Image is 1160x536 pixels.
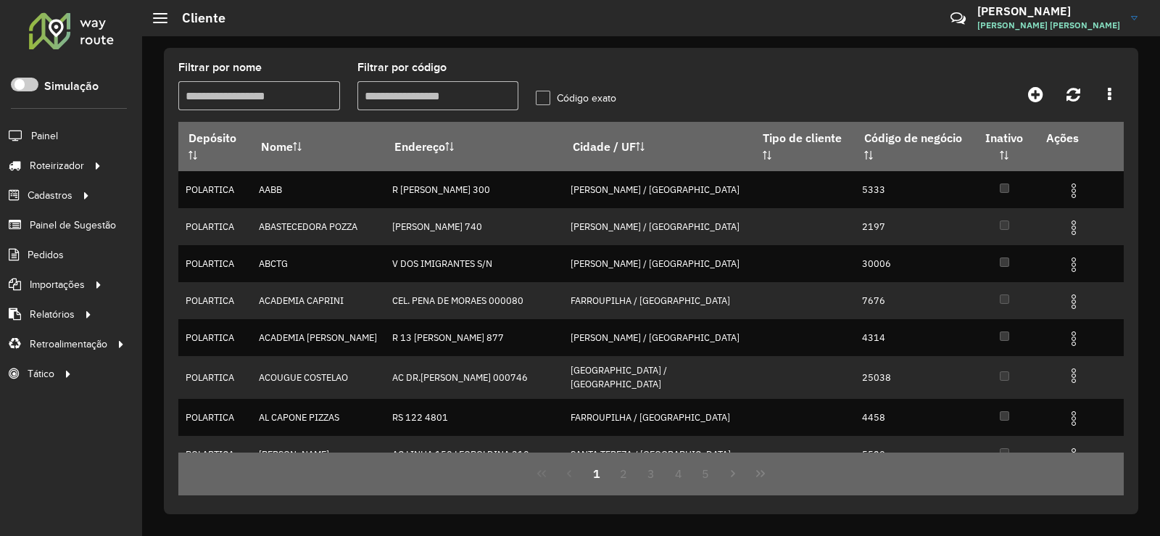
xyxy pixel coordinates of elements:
[719,460,747,487] button: Next Page
[30,337,107,352] span: Retroalimentação
[251,319,384,356] td: ACADEMIA [PERSON_NAME]
[28,188,72,203] span: Cadastros
[854,399,972,436] td: 4458
[251,399,384,436] td: AL CAPONE PIZZAS
[753,123,855,171] th: Tipo de cliente
[31,128,58,144] span: Painel
[384,356,563,399] td: AC DR.[PERSON_NAME] 000746
[563,123,753,171] th: Cidade / UF
[692,460,720,487] button: 5
[178,436,251,473] td: POLARTICA
[854,245,972,282] td: 30006
[610,460,637,487] button: 2
[384,245,563,282] td: V DOS IMIGRANTES S/N
[977,19,1120,32] span: [PERSON_NAME] [PERSON_NAME]
[563,171,753,208] td: [PERSON_NAME] / [GEOGRAPHIC_DATA]
[563,245,753,282] td: [PERSON_NAME] / [GEOGRAPHIC_DATA]
[178,356,251,399] td: POLARTICA
[30,158,84,173] span: Roteirizador
[384,282,563,319] td: CEL. PENA DE MORAES 000080
[384,399,563,436] td: RS 122 4801
[178,245,251,282] td: POLARTICA
[251,282,384,319] td: ACADEMIA CAPRINI
[384,436,563,473] td: AC LINHA 150 LEOPOLDINA 310
[854,436,972,473] td: 5529
[854,208,972,245] td: 2197
[665,460,692,487] button: 4
[30,218,116,233] span: Painel de Sugestão
[854,123,972,171] th: Código de negócio
[178,123,251,171] th: Depósito
[251,245,384,282] td: ABCTG
[178,171,251,208] td: POLARTICA
[854,356,972,399] td: 25038
[536,91,616,106] label: Código exato
[178,319,251,356] td: POLARTICA
[178,282,251,319] td: POLARTICA
[854,319,972,356] td: 4314
[747,460,774,487] button: Last Page
[563,282,753,319] td: FARROUPILHA / [GEOGRAPHIC_DATA]
[167,10,225,26] h2: Cliente
[384,319,563,356] td: R 13 [PERSON_NAME] 877
[357,59,447,76] label: Filtrar por código
[178,59,262,76] label: Filtrar por nome
[563,319,753,356] td: [PERSON_NAME] / [GEOGRAPHIC_DATA]
[30,277,85,292] span: Importações
[977,4,1120,18] h3: [PERSON_NAME]
[44,78,99,95] label: Simulação
[973,123,1036,171] th: Inativo
[854,171,972,208] td: 5333
[583,460,610,487] button: 1
[28,247,64,263] span: Pedidos
[563,399,753,436] td: FARROUPILHA / [GEOGRAPHIC_DATA]
[563,436,753,473] td: SANTA TEREZA / [GEOGRAPHIC_DATA]
[1036,123,1123,153] th: Ações
[30,307,75,322] span: Relatórios
[178,399,251,436] td: POLARTICA
[384,208,563,245] td: [PERSON_NAME] 740
[854,282,972,319] td: 7676
[563,356,753,399] td: [GEOGRAPHIC_DATA] / [GEOGRAPHIC_DATA]
[563,208,753,245] td: [PERSON_NAME] / [GEOGRAPHIC_DATA]
[251,123,384,171] th: Nome
[384,171,563,208] td: R [PERSON_NAME] 300
[384,123,563,171] th: Endereço
[251,436,384,473] td: [PERSON_NAME]
[942,3,974,34] a: Contato Rápido
[251,356,384,399] td: ACOUGUE COSTELAO
[251,171,384,208] td: AABB
[637,460,665,487] button: 3
[28,366,54,382] span: Tático
[251,208,384,245] td: ABASTECEDORA POZZA
[178,208,251,245] td: POLARTICA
